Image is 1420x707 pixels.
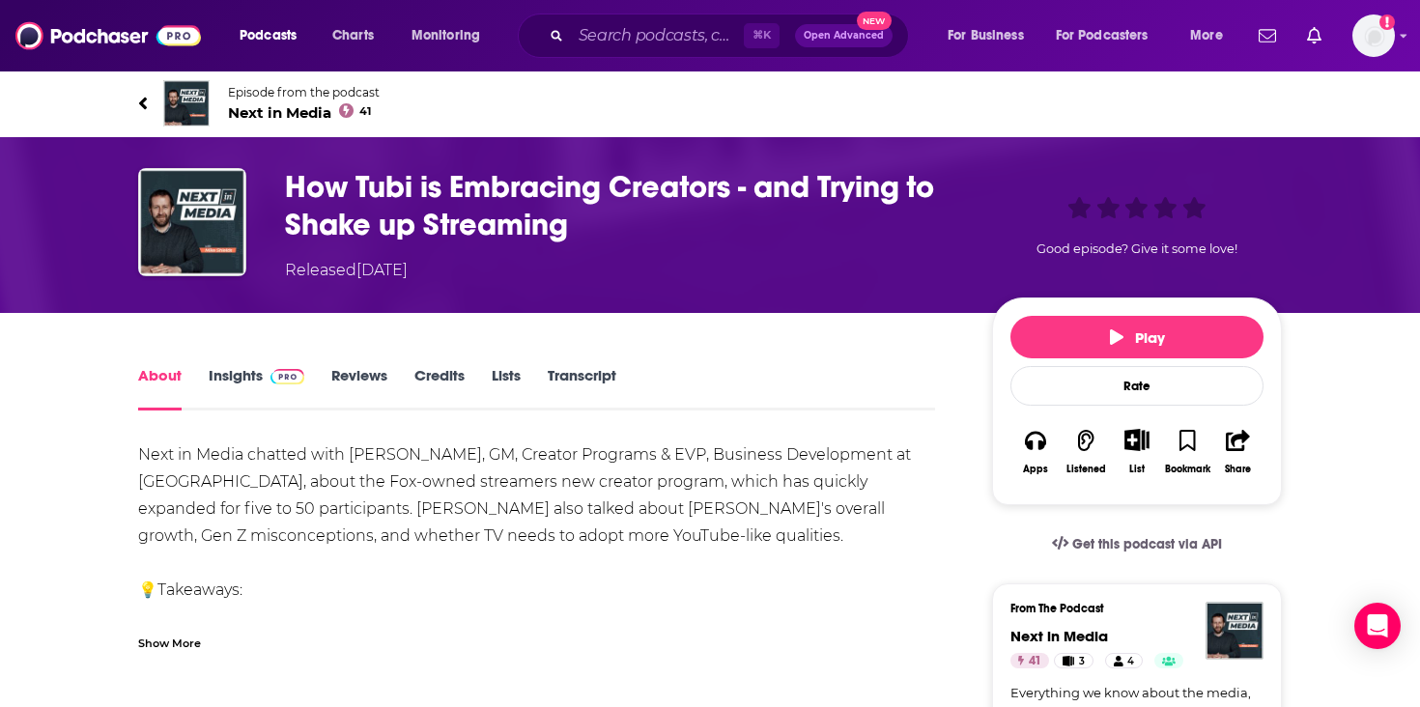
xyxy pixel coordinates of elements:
div: List [1129,463,1145,475]
button: open menu [1177,20,1247,51]
a: InsightsPodchaser Pro [209,366,304,410]
h3: From The Podcast [1010,602,1248,615]
span: Logged in as derettb [1352,14,1395,57]
button: Share [1213,416,1264,487]
div: Rate [1010,366,1264,406]
div: Share [1225,464,1251,475]
span: For Business [948,22,1024,49]
img: Podchaser - Follow, Share and Rate Podcasts [15,17,201,54]
img: Next in Media [163,80,210,127]
button: Listened [1061,416,1111,487]
svg: Add a profile image [1379,14,1395,30]
img: User Profile [1352,14,1395,57]
button: Open AdvancedNew [795,24,893,47]
span: Episode from the podcast [228,85,380,99]
a: 41 [1010,653,1049,668]
button: Show More Button [1117,429,1156,450]
a: 3 [1054,653,1093,668]
span: 41 [359,107,371,116]
span: More [1190,22,1223,49]
button: open menu [934,20,1048,51]
span: Open Advanced [804,31,884,41]
div: Open Intercom Messenger [1354,603,1401,649]
a: Reviews [331,366,387,410]
span: For Podcasters [1056,22,1149,49]
button: Show profile menu [1352,14,1395,57]
span: Monitoring [412,22,480,49]
span: 41 [1029,652,1041,671]
div: Listened [1066,464,1106,475]
span: New [857,12,892,30]
button: Bookmark [1162,416,1212,487]
span: Next in Media [228,103,380,122]
div: Released [DATE] [285,259,408,282]
div: Bookmark [1165,464,1210,475]
div: Show More ButtonList [1112,416,1162,487]
button: open menu [398,20,505,51]
a: Next in Media [1010,627,1108,645]
a: 4 [1105,653,1143,668]
a: Transcript [548,366,616,410]
a: Lists [492,366,521,410]
span: Podcasts [240,22,297,49]
div: Search podcasts, credits, & more... [536,14,927,58]
span: Good episode? Give it some love! [1037,241,1237,256]
span: ⌘ K [744,23,780,48]
span: Get this podcast via API [1072,536,1222,552]
button: open menu [1043,20,1177,51]
a: About [138,366,182,410]
span: Charts [332,22,374,49]
a: Charts [320,20,385,51]
button: open menu [226,20,322,51]
a: Show notifications dropdown [1299,19,1329,52]
h1: How Tubi is Embracing Creators - and Trying to Shake up Streaming [285,168,961,243]
img: Podchaser Pro [270,369,304,384]
span: 3 [1079,652,1085,671]
input: Search podcasts, credits, & more... [571,20,744,51]
a: Next in MediaEpisode from the podcastNext in Media41 [138,80,710,127]
button: Play [1010,316,1264,358]
span: 4 [1127,652,1134,671]
span: Play [1110,328,1165,347]
button: Apps [1010,416,1061,487]
a: Get this podcast via API [1037,521,1237,568]
img: How Tubi is Embracing Creators - and Trying to Shake up Streaming [138,168,246,276]
div: Apps [1023,464,1048,475]
a: Show notifications dropdown [1251,19,1284,52]
a: Credits [414,366,465,410]
img: Next in Media [1206,602,1264,660]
